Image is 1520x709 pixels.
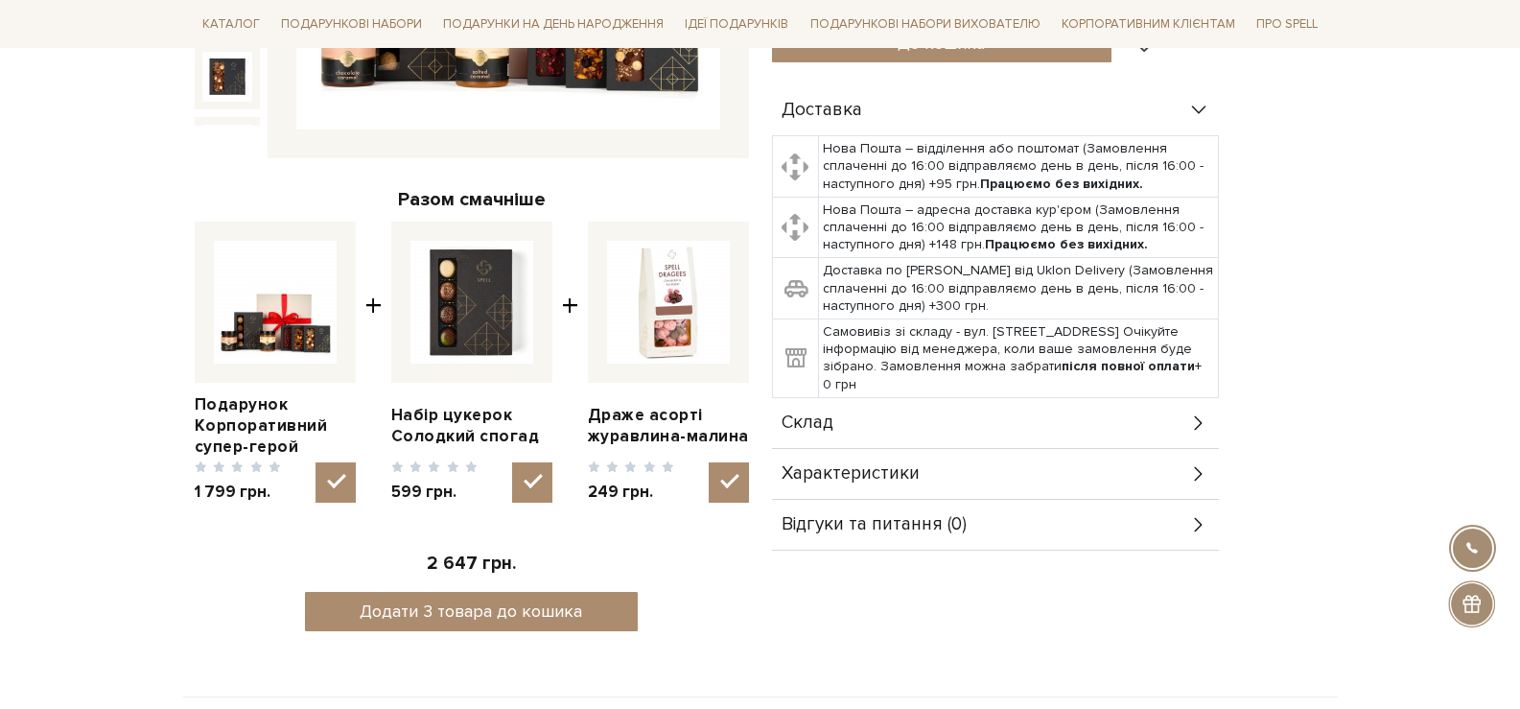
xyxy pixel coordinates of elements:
[214,241,337,364] img: Подарунок Корпоративний супер-герой
[195,187,749,212] div: Разом смачніше
[1062,358,1195,374] b: після повної оплати
[391,405,552,447] a: Набір цукерок Солодкий спогад
[677,10,796,39] a: Ідеї подарунків
[782,465,920,483] span: Характеристики
[588,405,749,447] a: Драже асорті журавлина-малина
[985,236,1148,252] b: Працюємо без вихідних.
[435,10,671,39] a: Подарунки на День народження
[782,414,833,432] span: Склад
[195,394,356,458] a: Подарунок Корпоративний супер-герой
[782,102,862,119] span: Доставка
[588,482,675,503] span: 249 грн.
[365,222,382,503] span: +
[427,553,516,575] span: 2 647 грн.
[410,241,533,364] img: Набір цукерок Солодкий спогад
[803,8,1048,40] a: Подарункові набори вихователю
[607,241,730,364] img: Драже асорті журавлина-малина
[273,10,430,39] a: Подарункові набори
[818,136,1218,198] td: Нова Пошта – відділення або поштомат (Замовлення сплаченні до 16:00 відправляємо день в день, піс...
[818,197,1218,258] td: Нова Пошта – адресна доставка кур'єром (Замовлення сплаченні до 16:00 відправляємо день в день, п...
[818,258,1218,319] td: Доставка по [PERSON_NAME] від Uklon Delivery (Замовлення сплаченні до 16:00 відправляємо день в д...
[202,125,252,175] img: Подарунок Корпоративний супер-герой
[980,176,1143,192] b: Працюємо без вихідних.
[305,592,638,631] button: Додати 3 товара до кошика
[1249,10,1325,39] a: Про Spell
[898,33,985,54] span: До кошика
[818,319,1218,398] td: Самовивіз зі складу - вул. [STREET_ADDRESS] Очікуйте інформацію від менеджера, коли ваше замовлен...
[202,52,252,102] img: Подарунок Корпоративний супер-герой
[391,482,479,503] span: 599 грн.
[1054,8,1243,40] a: Корпоративним клієнтам
[195,10,268,39] a: Каталог
[562,222,578,503] span: +
[782,516,967,533] span: Відгуки та питання (0)
[195,482,282,503] span: 1 799 грн.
